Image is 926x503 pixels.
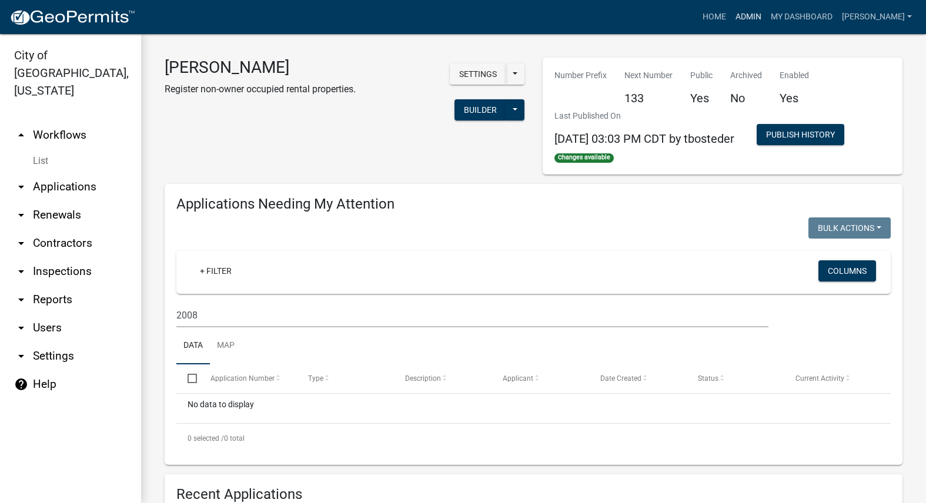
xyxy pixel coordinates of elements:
span: Applicant [503,374,533,383]
datatable-header-cell: Applicant [492,364,589,393]
datatable-header-cell: Select [176,364,199,393]
span: 0 selected / [188,434,224,442]
button: Columns [818,260,876,281]
button: Settings [450,63,506,85]
h5: Yes [690,91,713,105]
span: Description [405,374,441,383]
span: Application Number [210,374,275,383]
span: Current Activity [795,374,844,383]
datatable-header-cell: Description [394,364,492,393]
h5: Yes [780,91,809,105]
h4: Recent Applications [176,486,891,503]
h3: [PERSON_NAME] [165,58,356,78]
i: arrow_drop_down [14,264,28,279]
p: Last Published On [554,110,734,122]
i: arrow_drop_down [14,293,28,307]
datatable-header-cell: Status [687,364,784,393]
span: Changes available [554,153,614,163]
span: Status [698,374,718,383]
a: + Filter [190,260,241,281]
p: Number Prefix [554,69,607,82]
i: arrow_drop_up [14,128,28,142]
h5: No [730,91,762,105]
i: arrow_drop_down [14,236,28,250]
a: [PERSON_NAME] [837,6,917,28]
span: Date Created [600,374,641,383]
wm-modal-confirm: Workflow Publish History [757,131,844,140]
p: Archived [730,69,762,82]
p: Public [690,69,713,82]
datatable-header-cell: Date Created [589,364,687,393]
span: Type [308,374,323,383]
span: [DATE] 03:03 PM CDT by tbosteder [554,132,734,146]
p: Register non-owner occupied rental properties. [165,82,356,96]
a: My Dashboard [766,6,837,28]
button: Builder [454,99,506,120]
datatable-header-cell: Current Activity [784,364,882,393]
p: Enabled [780,69,809,82]
a: Home [698,6,731,28]
button: Publish History [757,124,844,145]
input: Search for applications [176,303,768,327]
a: Map [210,327,242,365]
i: arrow_drop_down [14,321,28,335]
i: help [14,377,28,391]
datatable-header-cell: Type [296,364,394,393]
div: No data to display [176,394,891,423]
i: arrow_drop_down [14,208,28,222]
i: arrow_drop_down [14,180,28,194]
datatable-header-cell: Application Number [199,364,296,393]
a: Admin [731,6,766,28]
button: Bulk Actions [808,217,891,239]
h4: Applications Needing My Attention [176,196,891,213]
p: Next Number [624,69,673,82]
i: arrow_drop_down [14,349,28,363]
h5: 133 [624,91,673,105]
a: Data [176,327,210,365]
div: 0 total [176,424,891,453]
